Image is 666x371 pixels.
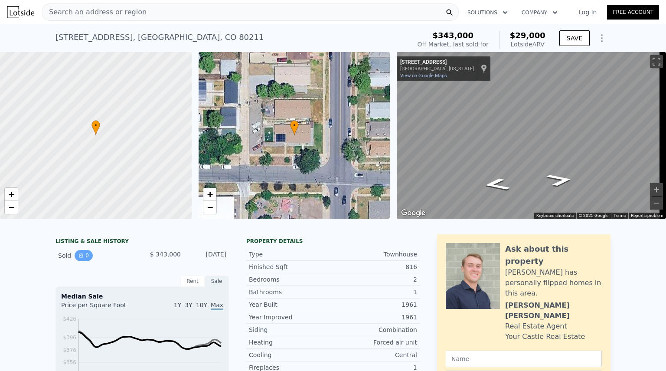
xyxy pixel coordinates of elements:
div: Central [333,351,417,359]
span: − [9,202,14,213]
div: Median Sale [61,292,223,301]
div: [STREET_ADDRESS] , [GEOGRAPHIC_DATA] , CO 80211 [55,31,264,43]
div: Off Market, last sold for [418,40,489,49]
div: 1961 [333,313,417,322]
button: Show Options [593,30,610,47]
div: [DATE] [188,250,226,261]
span: 3Y [185,302,192,309]
span: 10Y [196,302,207,309]
tspan: $426 [63,316,76,322]
a: View on Google Maps [400,73,447,79]
a: Zoom in [5,188,18,201]
div: • [290,120,299,135]
button: Toggle fullscreen view [650,55,663,68]
a: Open this area in Google Maps (opens a new window) [399,207,428,219]
div: 1961 [333,300,417,309]
div: Sold [58,250,135,261]
div: Finished Sqft [249,263,333,271]
span: $29,000 [510,31,545,40]
div: Bedrooms [249,275,333,284]
div: 2 [333,275,417,284]
div: 816 [333,263,417,271]
button: View historical data [75,250,93,261]
button: Keyboard shortcuts [536,213,574,219]
a: Log In [568,8,607,16]
span: Max [211,302,223,310]
button: SAVE [559,30,590,46]
div: Property details [246,238,420,245]
input: Name [446,351,602,367]
div: [PERSON_NAME] [PERSON_NAME] [505,300,602,321]
span: − [207,202,212,213]
div: Townhouse [333,250,417,259]
button: Zoom out [650,197,663,210]
span: $ 343,000 [150,251,181,258]
a: Free Account [607,5,659,20]
button: Solutions [460,5,515,20]
div: [STREET_ADDRESS] [400,59,474,66]
a: Show location on map [481,64,487,73]
tspan: $356 [63,359,76,365]
a: Terms [614,213,626,218]
div: Lotside ARV [510,40,545,49]
div: Rent [180,276,205,287]
a: Zoom out [203,201,216,214]
img: Google [399,207,428,219]
path: Go East, W 39th Ave [535,171,584,189]
div: Heating [249,338,333,347]
span: • [290,121,299,129]
div: Street View [397,52,666,219]
div: LISTING & SALE HISTORY [55,238,229,246]
div: Real Estate Agent [505,321,567,332]
a: Zoom in [203,188,216,201]
div: Combination [333,325,417,334]
div: [GEOGRAPHIC_DATA], [US_STATE] [400,66,474,72]
span: • [91,121,100,129]
span: © 2025 Google [579,213,608,218]
button: Zoom in [650,183,663,196]
span: 1Y [174,302,181,309]
div: [PERSON_NAME] has personally flipped homes in this area. [505,267,602,299]
a: Report a problem [631,213,663,218]
a: Zoom out [5,201,18,214]
div: • [91,120,100,135]
div: Siding [249,325,333,334]
tspan: $376 [63,347,76,353]
div: Bathrooms [249,288,333,296]
div: Map [397,52,666,219]
div: 1 [333,288,417,296]
div: Forced air unit [333,338,417,347]
div: Sale [205,276,229,287]
span: $343,000 [432,31,473,40]
div: Cooling [249,351,333,359]
span: Search an address or region [42,7,147,17]
div: Your Castle Real Estate [505,332,585,342]
span: + [9,189,14,200]
span: + [207,189,212,200]
div: Year Improved [249,313,333,322]
div: Ask about this property [505,243,602,267]
button: Company [515,5,565,20]
div: Price per Square Foot [61,301,142,315]
div: Type [249,250,333,259]
img: Lotside [7,6,34,18]
div: Year Built [249,300,333,309]
tspan: $396 [63,335,76,341]
path: Go West, W 39th Ave [472,175,521,194]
